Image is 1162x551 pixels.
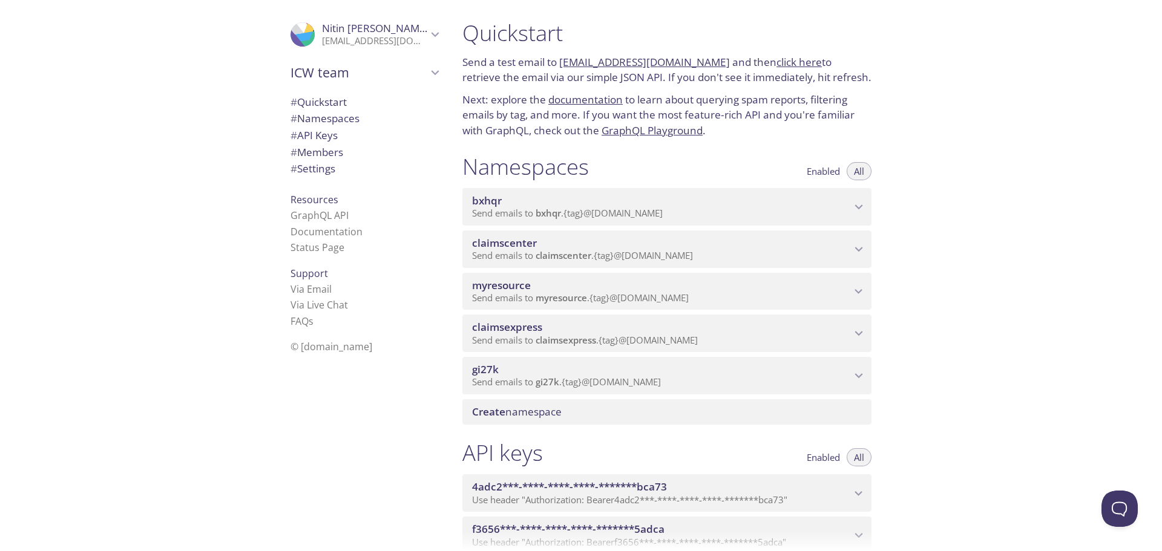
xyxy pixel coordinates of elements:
span: myresource [472,278,531,292]
span: claimscenter [472,236,537,250]
span: # [290,145,297,159]
h1: API keys [462,439,543,466]
span: Settings [290,161,335,175]
a: GraphQL API [290,209,349,222]
span: API Keys [290,128,338,142]
span: Send emails to . {tag} @[DOMAIN_NAME] [472,376,661,388]
span: gi27k [472,362,499,376]
div: Create namespace [462,399,871,425]
div: bxhqr namespace [462,188,871,226]
span: bxhqr [536,207,561,219]
div: claimsexpress namespace [462,315,871,352]
p: Next: explore the to learn about querying spam reports, filtering emails by tag, and more. If you... [462,92,871,139]
span: # [290,128,297,142]
a: GraphQL Playground [602,123,703,137]
div: Nitin Jindal [281,15,448,54]
span: © [DOMAIN_NAME] [290,340,372,353]
div: ICW team [281,57,448,88]
span: Send emails to . {tag} @[DOMAIN_NAME] [472,207,663,219]
div: myresource namespace [462,273,871,310]
span: myresource [536,292,587,304]
a: Status Page [290,241,344,254]
button: All [847,448,871,466]
span: claimsexpress [472,320,542,334]
div: claimscenter namespace [462,230,871,268]
p: Send a test email to and then to retrieve the email via our simple JSON API. If you don't see it ... [462,54,871,85]
a: documentation [548,93,623,106]
div: Members [281,144,448,161]
h1: Namespaces [462,153,589,180]
div: API Keys [281,127,448,144]
button: All [847,162,871,180]
span: claimscenter [536,249,591,261]
a: FAQ [290,315,313,328]
a: [EMAIL_ADDRESS][DOMAIN_NAME] [559,55,730,69]
button: Enabled [799,162,847,180]
span: Support [290,267,328,280]
span: ICW team [290,64,427,81]
span: # [290,111,297,125]
button: Enabled [799,448,847,466]
div: Namespaces [281,110,448,127]
span: Send emails to . {tag} @[DOMAIN_NAME] [472,292,689,304]
div: Team Settings [281,160,448,177]
span: # [290,95,297,109]
span: Create [472,405,505,419]
span: Send emails to . {tag} @[DOMAIN_NAME] [472,249,693,261]
span: s [309,315,313,328]
span: # [290,161,297,175]
div: gi27k namespace [462,357,871,394]
a: Via Live Chat [290,298,348,311]
a: Via Email [290,282,332,296]
span: Resources [290,193,338,206]
a: click here [776,55,822,69]
iframe: Help Scout Beacon - Open [1101,491,1138,527]
span: Members [290,145,343,159]
div: Quickstart [281,94,448,111]
span: claimsexpress [536,334,596,346]
span: Quickstart [290,95,347,109]
span: namespace [472,405,562,419]
span: Namespaces [290,111,359,125]
span: bxhqr [472,194,502,207]
span: Nitin [PERSON_NAME] [322,21,429,35]
span: Send emails to . {tag} @[DOMAIN_NAME] [472,334,698,346]
p: [EMAIL_ADDRESS][DOMAIN_NAME] [322,35,427,47]
span: gi27k [536,376,559,388]
a: Documentation [290,225,363,238]
h1: Quickstart [462,19,871,47]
